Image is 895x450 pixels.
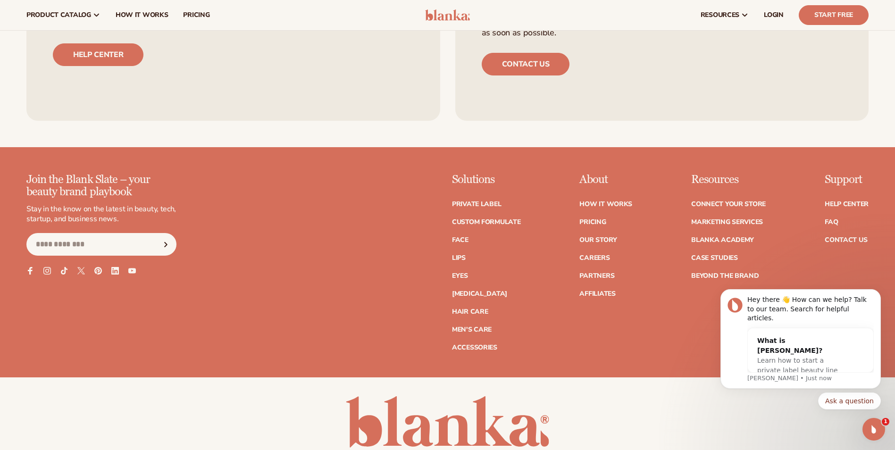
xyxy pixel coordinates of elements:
span: How It Works [116,11,168,19]
p: Stay in the know on the latest in beauty, tech, startup, and business news. [26,204,176,224]
a: Contact Us [825,237,867,243]
a: Lips [452,255,466,261]
span: LOGIN [764,11,784,19]
a: Careers [579,255,610,261]
p: Support [825,174,869,186]
a: [MEDICAL_DATA] [452,291,507,297]
span: 1 [882,418,889,425]
a: Contact us [482,53,570,75]
p: Join the Blank Slate – your beauty brand playbook [26,174,176,199]
a: Marketing services [691,219,763,225]
p: Resources [691,174,766,186]
a: Men's Care [452,326,492,333]
span: resources [701,11,739,19]
img: logo [425,9,470,21]
button: Subscribe [155,233,176,256]
a: Accessories [452,344,497,351]
span: product catalog [26,11,91,19]
span: pricing [183,11,209,19]
a: Beyond the brand [691,273,759,279]
p: About [579,174,632,186]
a: Help Center [825,201,869,208]
a: Eyes [452,273,468,279]
a: Private label [452,201,501,208]
a: Partners [579,273,614,279]
p: Can’t find the answer you’re looking for? Reach out to our team directly and we’ll get back to yo... [482,19,843,38]
a: Our Story [579,237,617,243]
a: Connect your store [691,201,766,208]
a: Blanka Academy [691,237,754,243]
p: Solutions [452,174,521,186]
a: Custom formulate [452,219,521,225]
a: Case Studies [691,255,738,261]
a: Help center [53,43,143,66]
a: Pricing [579,219,606,225]
a: Hair Care [452,308,488,315]
a: Start Free [799,5,869,25]
a: Face [452,237,468,243]
a: Affiliates [579,291,615,297]
a: How It Works [579,201,632,208]
a: FAQ [825,219,838,225]
iframe: Intercom notifications message [706,284,895,425]
iframe: Intercom live chat [862,418,885,441]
